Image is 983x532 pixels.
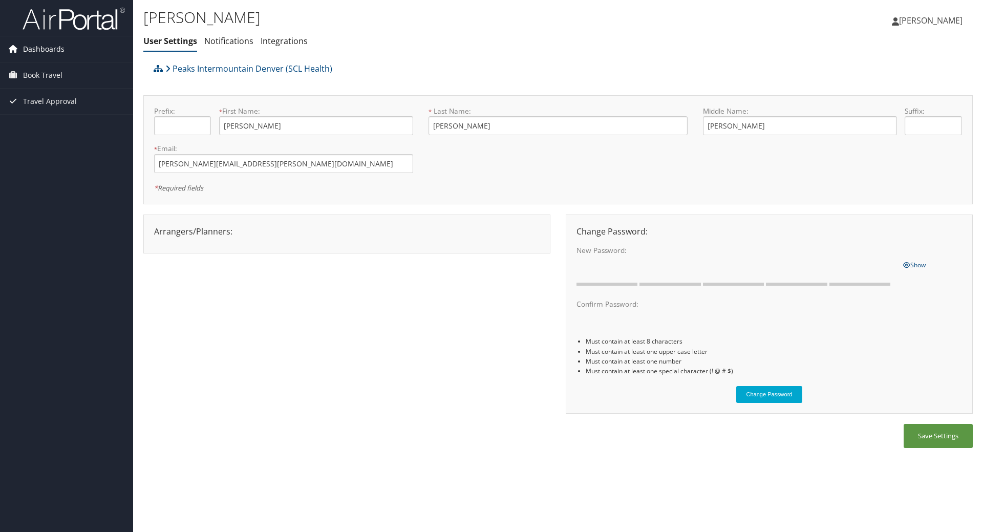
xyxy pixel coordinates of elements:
a: [PERSON_NAME] [892,5,973,36]
span: Dashboards [23,36,65,62]
li: Must contain at least one number [586,356,962,366]
label: New Password: [576,245,895,256]
li: Must contain at least one upper case letter [586,347,962,356]
button: Save Settings [904,424,973,448]
a: Integrations [261,35,308,47]
label: Email: [154,143,413,154]
li: Must contain at least 8 characters [586,336,962,346]
a: User Settings [143,35,197,47]
em: Required fields [154,183,203,193]
label: Prefix: [154,106,211,116]
a: Notifications [204,35,253,47]
span: Travel Approval [23,89,77,114]
a: Show [903,259,926,270]
button: Change Password [736,386,803,403]
h1: [PERSON_NAME] [143,7,696,28]
span: [PERSON_NAME] [899,15,963,26]
label: Last Name: [429,106,688,116]
label: Suffix: [905,106,961,116]
label: Middle Name: [703,106,897,116]
div: Change Password: [569,225,970,238]
span: Book Travel [23,62,62,88]
a: Peaks Intermountain Denver (SCL Health) [165,58,332,79]
li: Must contain at least one special character (! @ # $) [586,366,962,376]
label: First Name: [219,106,413,116]
div: Arrangers/Planners: [146,225,547,238]
label: Confirm Password: [576,299,895,309]
span: Show [903,261,926,269]
img: airportal-logo.png [23,7,125,31]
